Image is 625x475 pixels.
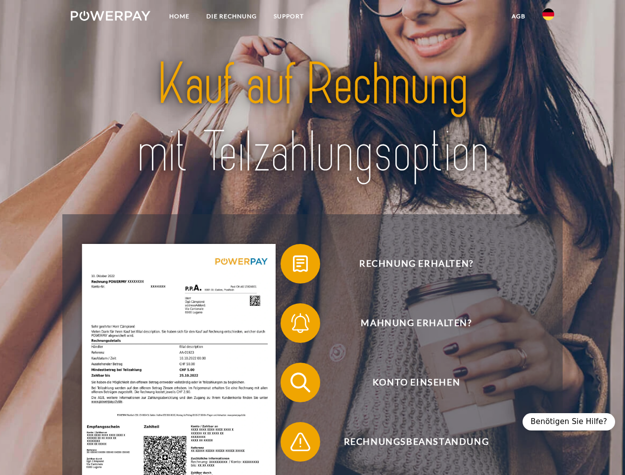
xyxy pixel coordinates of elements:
img: qb_bell.svg [288,311,313,335]
div: Benötigen Sie Hilfe? [523,413,615,430]
img: qb_search.svg [288,370,313,395]
span: Konto einsehen [295,363,537,402]
span: Mahnung erhalten? [295,303,537,343]
a: SUPPORT [265,7,312,25]
img: qb_bill.svg [288,251,313,276]
img: title-powerpay_de.svg [95,47,530,190]
img: qb_warning.svg [288,429,313,454]
a: DIE RECHNUNG [198,7,265,25]
img: de [542,8,554,20]
button: Rechnungsbeanstandung [281,422,538,462]
span: Rechnung erhalten? [295,244,537,284]
button: Mahnung erhalten? [281,303,538,343]
button: Rechnung erhalten? [281,244,538,284]
span: Rechnungsbeanstandung [295,422,537,462]
button: Konto einsehen [281,363,538,402]
img: logo-powerpay-white.svg [71,11,150,21]
a: Home [161,7,198,25]
a: agb [503,7,534,25]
